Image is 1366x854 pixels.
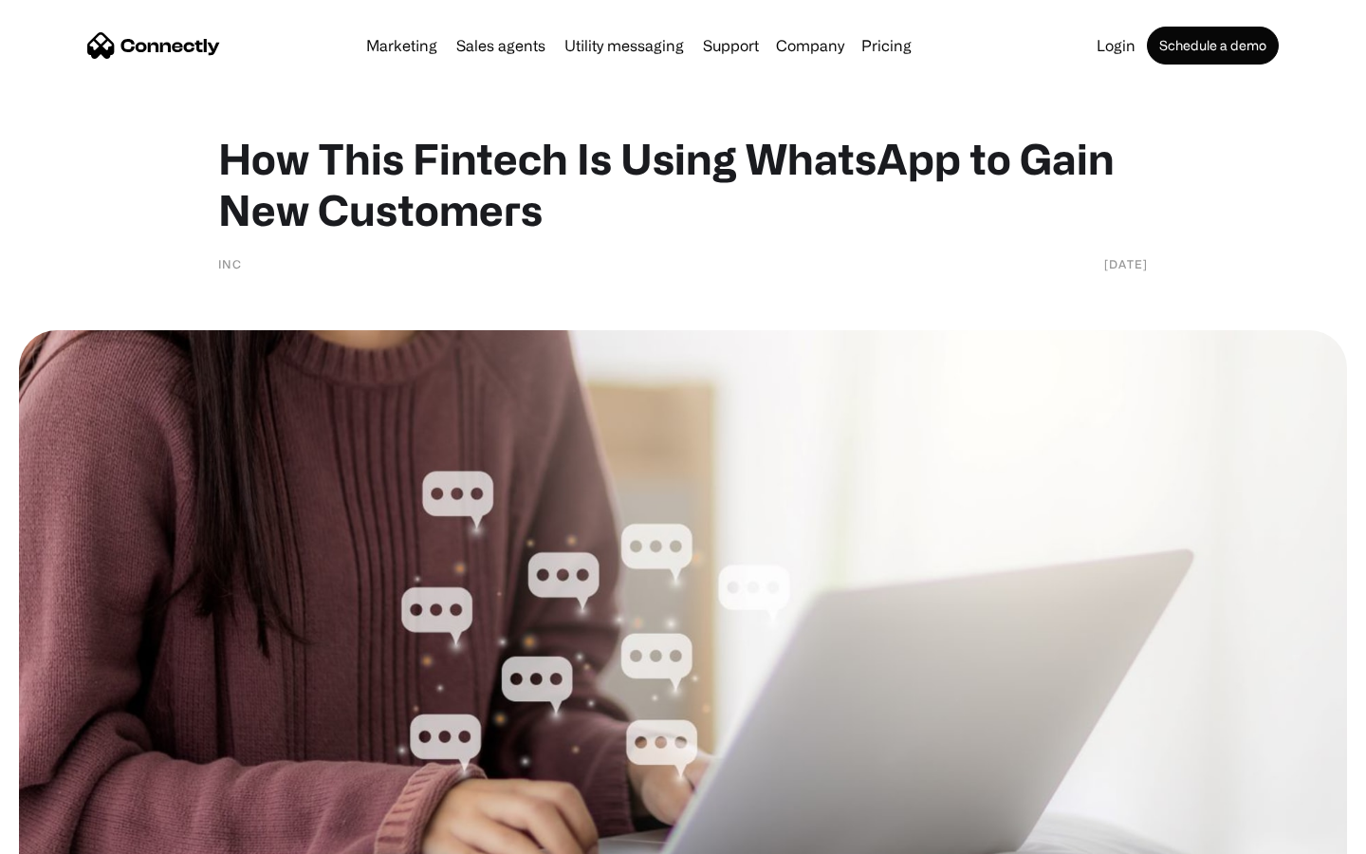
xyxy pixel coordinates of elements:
[38,821,114,847] ul: Language list
[1147,27,1279,65] a: Schedule a demo
[695,38,766,53] a: Support
[1104,254,1148,273] div: [DATE]
[359,38,445,53] a: Marketing
[557,38,692,53] a: Utility messaging
[218,133,1148,235] h1: How This Fintech Is Using WhatsApp to Gain New Customers
[449,38,553,53] a: Sales agents
[19,821,114,847] aside: Language selected: English
[854,38,919,53] a: Pricing
[218,254,242,273] div: INC
[1089,38,1143,53] a: Login
[776,32,844,59] div: Company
